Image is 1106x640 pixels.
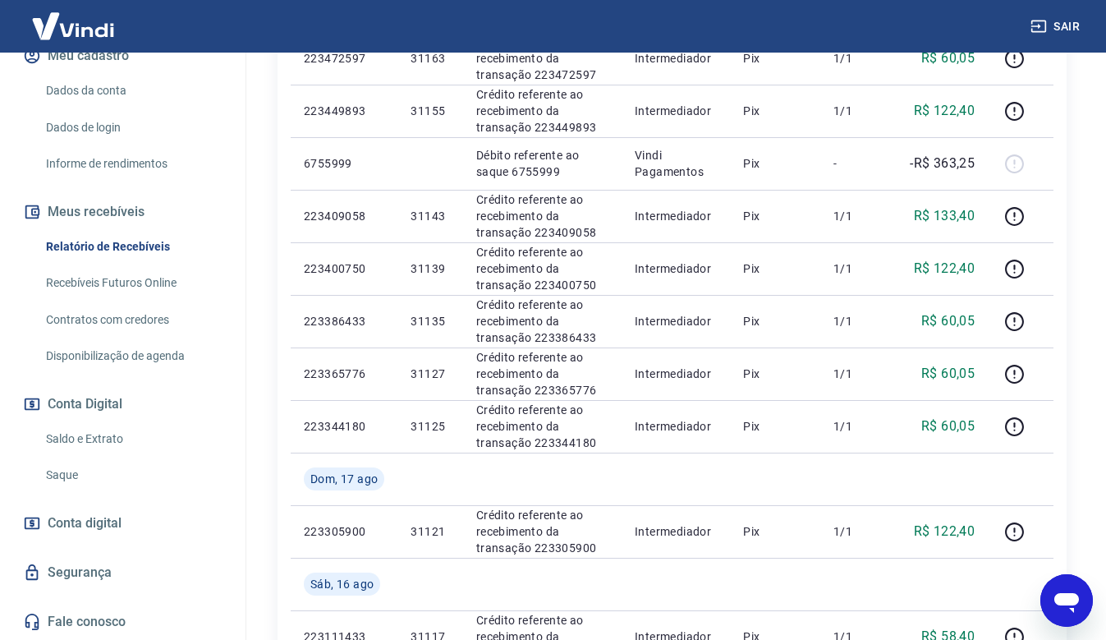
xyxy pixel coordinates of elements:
[743,313,807,329] p: Pix
[476,297,608,346] p: Crédito referente ao recebimento da transação 223386433
[304,418,384,435] p: 223344180
[476,402,608,451] p: Crédito referente ao recebimento da transação 223344180
[411,523,449,540] p: 31121
[743,155,807,172] p: Pix
[635,147,717,180] p: Vindi Pagamentos
[39,458,226,492] a: Saque
[411,208,449,224] p: 31143
[20,555,226,591] a: Segurança
[476,34,608,83] p: Crédito referente ao recebimento da transação 223472597
[304,523,384,540] p: 223305900
[304,50,384,67] p: 223472597
[411,418,449,435] p: 31125
[743,103,807,119] p: Pix
[914,522,975,541] p: R$ 122,40
[914,259,975,279] p: R$ 122,40
[635,313,717,329] p: Intermediador
[833,103,882,119] p: 1/1
[635,523,717,540] p: Intermediador
[39,230,226,264] a: Relatório de Recebíveis
[39,266,226,300] a: Recebíveis Futuros Online
[833,313,882,329] p: 1/1
[743,418,807,435] p: Pix
[833,50,882,67] p: 1/1
[914,101,975,121] p: R$ 122,40
[476,507,608,556] p: Crédito referente ao recebimento da transação 223305900
[39,422,226,456] a: Saldo e Extrato
[635,50,717,67] p: Intermediador
[833,418,882,435] p: 1/1
[304,103,384,119] p: 223449893
[1040,574,1093,627] iframe: Botão para abrir a janela de mensagens, conversa em andamento
[833,155,882,172] p: -
[833,366,882,382] p: 1/1
[39,303,226,337] a: Contratos com credores
[476,191,608,241] p: Crédito referente ao recebimento da transação 223409058
[20,505,226,541] a: Conta digital
[411,50,449,67] p: 31163
[20,194,226,230] button: Meus recebíveis
[39,339,226,373] a: Disponibilização de agenda
[476,147,608,180] p: Débito referente ao saque 6755999
[20,386,226,422] button: Conta Digital
[39,147,226,181] a: Informe de rendimentos
[635,103,717,119] p: Intermediador
[921,311,975,331] p: R$ 60,05
[20,604,226,640] a: Fale conosco
[921,48,975,68] p: R$ 60,05
[39,74,226,108] a: Dados da conta
[304,260,384,277] p: 223400750
[921,364,975,384] p: R$ 60,05
[910,154,975,173] p: -R$ 363,25
[476,349,608,398] p: Crédito referente ao recebimento da transação 223365776
[743,366,807,382] p: Pix
[743,260,807,277] p: Pix
[411,103,449,119] p: 31155
[48,512,122,535] span: Conta digital
[304,155,384,172] p: 6755999
[914,206,975,226] p: R$ 133,40
[743,50,807,67] p: Pix
[476,86,608,136] p: Crédito referente ao recebimento da transação 223449893
[310,576,374,592] span: Sáb, 16 ago
[833,523,882,540] p: 1/1
[411,313,449,329] p: 31135
[635,260,717,277] p: Intermediador
[304,208,384,224] p: 223409058
[39,111,226,145] a: Dados de login
[833,260,882,277] p: 1/1
[833,208,882,224] p: 1/1
[635,418,717,435] p: Intermediador
[20,38,226,74] button: Meu cadastro
[304,366,384,382] p: 223365776
[411,366,449,382] p: 31127
[635,366,717,382] p: Intermediador
[635,208,717,224] p: Intermediador
[304,313,384,329] p: 223386433
[1027,12,1086,42] button: Sair
[411,260,449,277] p: 31139
[743,208,807,224] p: Pix
[476,244,608,293] p: Crédito referente ao recebimento da transação 223400750
[310,471,378,487] span: Dom, 17 ago
[20,1,126,51] img: Vindi
[743,523,807,540] p: Pix
[921,417,975,436] p: R$ 60,05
